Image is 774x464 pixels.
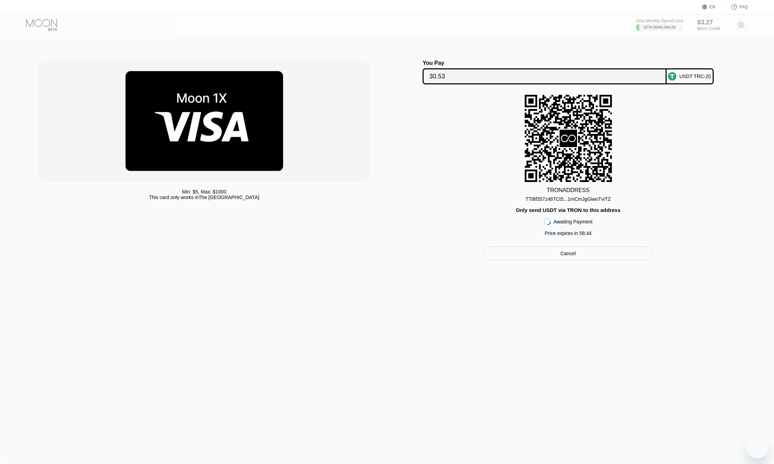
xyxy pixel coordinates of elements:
[636,18,683,31] div: Visa Monthly Spend Limit$276.89/$4,000.00
[182,189,226,195] div: Min: $ 5 , Max: $ 1000
[702,3,723,10] div: EN
[547,187,590,193] div: TRON ADDRESS
[561,250,576,257] div: Cancel
[679,74,711,79] div: USDT TRC-20
[525,196,610,202] div: TTt8f357z46TCt5...1mCmJgGiwoTviTZ
[723,3,748,10] div: FAQ
[423,60,666,66] div: You Pay
[554,219,593,225] div: Awaiting Payment
[545,230,592,236] div: Price expires in
[525,193,610,202] div: TTt8f357z46TCt5...1mCmJgGiwoTviTZ
[516,207,620,213] div: Only send USDT via TRON to this address
[149,195,259,200] div: This card only works in The [GEOGRAPHIC_DATA]
[579,230,592,236] span: 58 : 44
[394,60,742,84] div: You PayUSDT TRC-20
[739,5,748,9] div: FAQ
[483,246,654,260] div: Cancel
[644,25,676,29] div: $276.89 / $4,000.00
[709,5,715,9] div: EN
[746,436,768,458] iframe: Button to launch messaging window
[636,18,683,23] div: Visa Monthly Spend Limit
